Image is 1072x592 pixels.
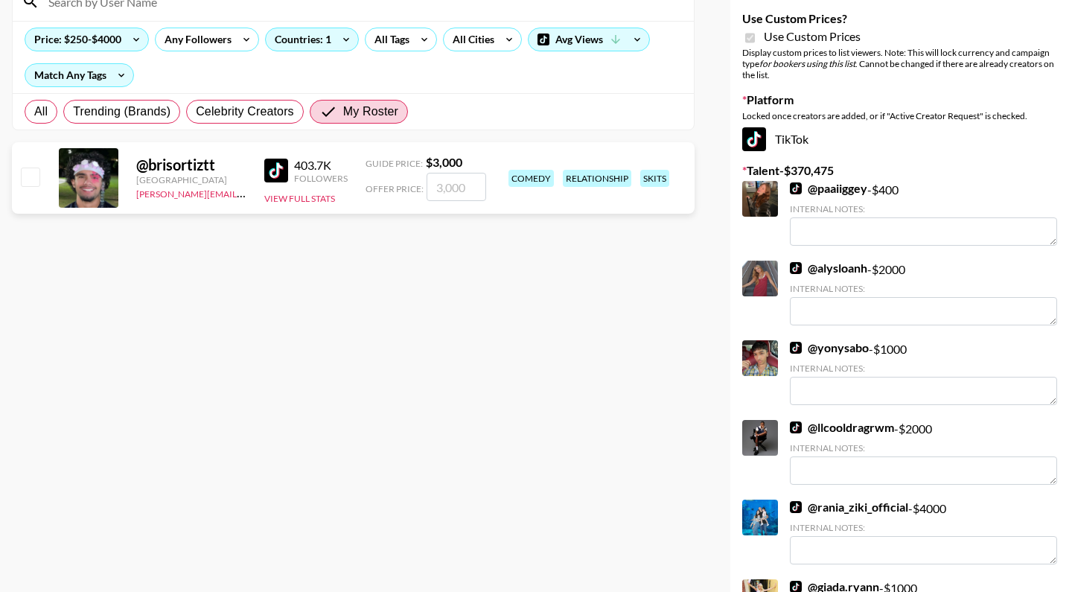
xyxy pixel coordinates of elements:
[508,170,554,187] div: comedy
[426,155,462,169] strong: $ 3,000
[790,442,1057,453] div: Internal Notes:
[790,342,802,354] img: TikTok
[742,11,1060,26] label: Use Custom Prices?
[790,420,1057,485] div: - $ 2000
[790,203,1057,214] div: Internal Notes:
[790,421,802,433] img: TikTok
[366,28,412,51] div: All Tags
[742,110,1060,121] div: Locked once creators are added, or if "Active Creator Request" is checked.
[790,500,1057,564] div: - $ 4000
[742,47,1060,80] div: Display custom prices to list viewers. Note: This will lock currency and campaign type . Cannot b...
[294,158,348,173] div: 403.7K
[366,158,423,169] span: Guide Price:
[790,340,1057,405] div: - $ 1000
[563,170,631,187] div: relationship
[759,58,855,69] em: for bookers using this list
[640,170,669,187] div: skits
[156,28,234,51] div: Any Followers
[790,283,1057,294] div: Internal Notes:
[264,159,288,182] img: TikTok
[742,163,1060,178] label: Talent - $ 370,475
[73,103,170,121] span: Trending (Brands)
[790,261,1057,325] div: - $ 2000
[34,103,48,121] span: All
[294,173,348,184] div: Followers
[790,181,867,196] a: @paaiiggey
[742,127,1060,151] div: TikTok
[266,28,358,51] div: Countries: 1
[790,501,802,513] img: TikTok
[529,28,649,51] div: Avg Views
[790,261,867,276] a: @alysloanh
[136,174,246,185] div: [GEOGRAPHIC_DATA]
[790,262,802,274] img: TikTok
[742,127,766,151] img: TikTok
[427,173,486,201] input: 3,000
[343,103,398,121] span: My Roster
[790,420,894,435] a: @llcooldragrwm
[136,185,427,200] a: [PERSON_NAME][EMAIL_ADDRESS][PERSON_NAME][DOMAIN_NAME]
[764,29,861,44] span: Use Custom Prices
[264,193,335,204] button: View Full Stats
[790,340,869,355] a: @yonysabo
[790,500,908,515] a: @rania_ziki_official
[790,522,1057,533] div: Internal Notes:
[790,363,1057,374] div: Internal Notes:
[790,181,1057,246] div: - $ 400
[196,103,294,121] span: Celebrity Creators
[742,92,1060,107] label: Platform
[790,182,802,194] img: TikTok
[444,28,497,51] div: All Cities
[25,28,148,51] div: Price: $250-$4000
[25,64,133,86] div: Match Any Tags
[366,183,424,194] span: Offer Price:
[136,156,246,174] div: @ brisortiztt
